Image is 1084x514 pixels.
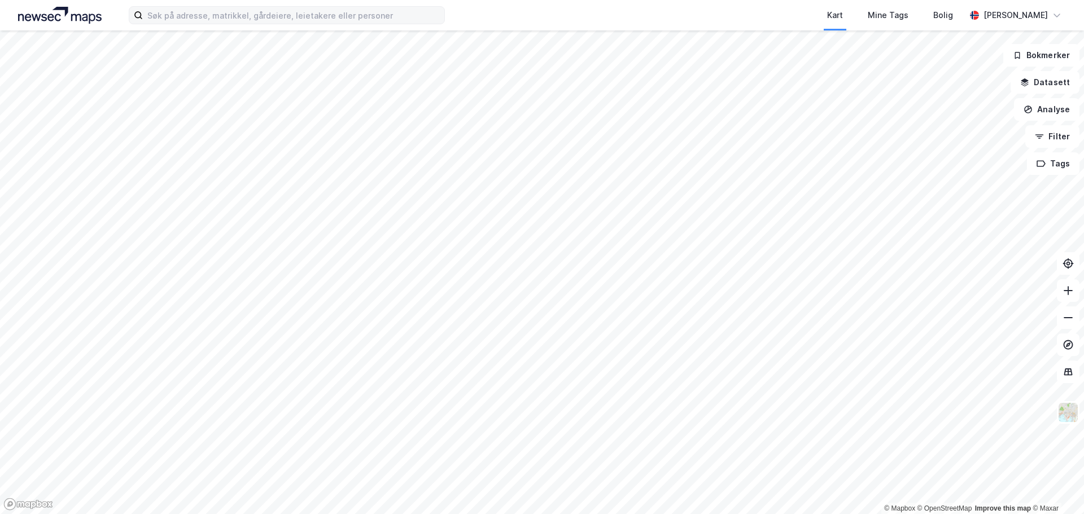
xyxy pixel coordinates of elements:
img: logo.a4113a55bc3d86da70a041830d287a7e.svg [18,7,102,24]
div: Bolig [933,8,953,22]
div: Mine Tags [868,8,908,22]
div: [PERSON_NAME] [984,8,1048,22]
div: Kart [827,8,843,22]
input: Søk på adresse, matrikkel, gårdeiere, leietakere eller personer [143,7,444,24]
iframe: Chat Widget [1028,460,1084,514]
